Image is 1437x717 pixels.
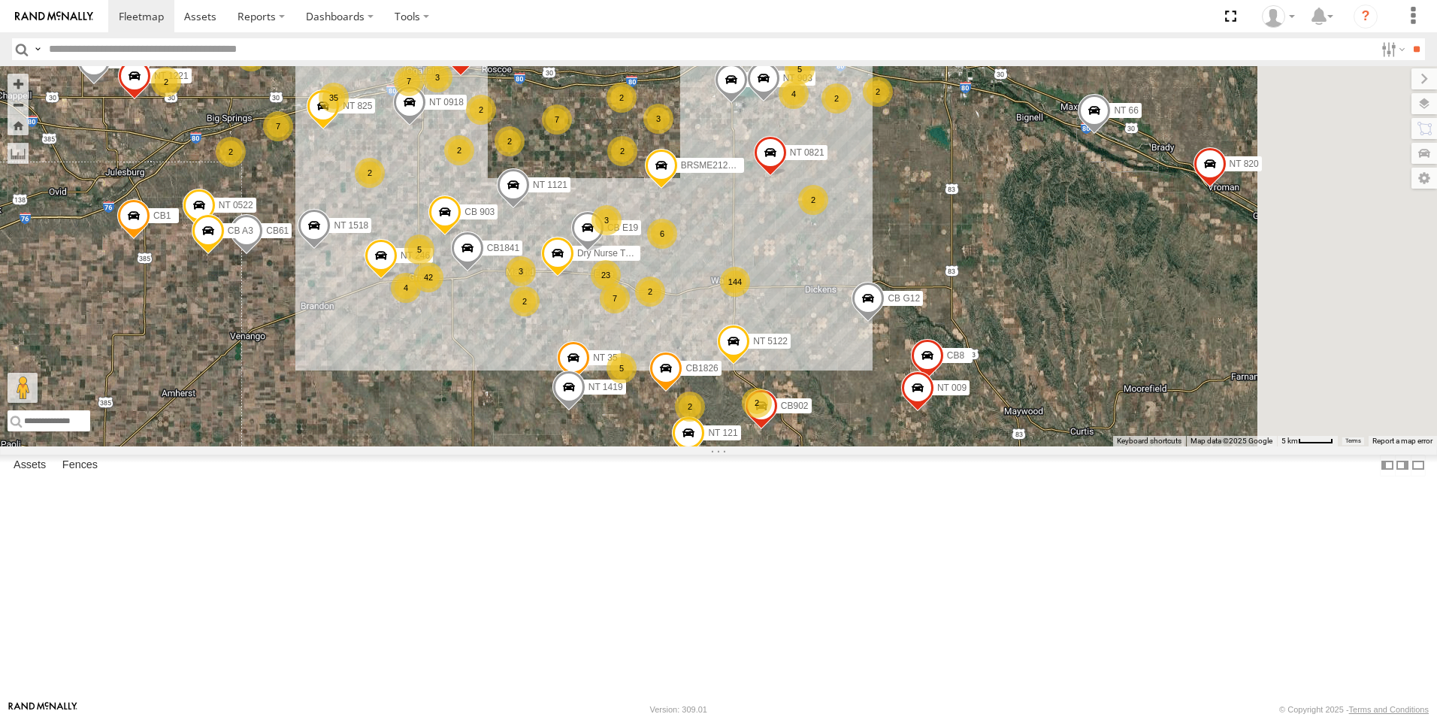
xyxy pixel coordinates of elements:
span: NT 0821 [790,147,824,158]
span: NT 903 [783,73,812,83]
label: Fences [55,455,105,476]
div: 2 [444,135,474,165]
span: NT 66 [1114,106,1138,116]
span: CB A3 [228,225,253,236]
label: Hide Summary Table [1411,455,1426,476]
div: 2 [355,158,385,188]
span: CB1 [153,210,171,221]
div: Version: 309.01 [650,705,707,714]
span: Map data ©2025 Google [1190,437,1272,445]
span: NT 009 [937,383,967,394]
div: 23 [591,260,621,290]
button: Zoom in [8,74,29,94]
div: 2 [821,83,852,113]
div: 5 [607,353,637,383]
a: Visit our Website [8,702,77,717]
span: CB1826 [685,363,718,374]
div: 2 [151,67,181,97]
div: 3 [422,62,452,92]
button: Zoom Home [8,115,29,135]
span: CB8 [947,351,964,362]
div: 2 [742,388,772,418]
label: Dock Summary Table to the Right [1395,455,1410,476]
span: CB 903 [464,207,495,217]
div: 2 [675,392,705,422]
span: NT 35 [593,352,617,363]
div: 2 [607,136,637,166]
div: 2 [635,277,665,307]
div: 4 [391,273,421,303]
div: 2 [466,95,496,125]
span: CB902 [781,401,809,411]
label: Map Settings [1411,168,1437,189]
div: 5 [785,54,815,84]
label: Search Filter Options [1375,38,1408,60]
span: CB1841 [487,244,519,254]
span: NT 0918 [429,97,464,107]
a: Terms (opens in new tab) [1345,438,1361,444]
span: Dry Nurse Trailer [577,249,646,259]
div: 3 [506,256,536,286]
span: NT 1221 [154,71,189,81]
div: 5 [404,234,434,265]
div: 3 [591,205,622,235]
div: 42 [413,262,443,292]
a: Report a map error [1372,437,1432,445]
div: 7 [600,283,630,313]
span: 5 km [1281,437,1298,445]
div: 4 [779,79,809,109]
span: NT 0522 [219,200,253,210]
span: NT 121 [708,428,737,438]
span: NT 1121 [533,180,567,190]
span: NT 1518 [334,221,368,231]
i: ? [1354,5,1378,29]
a: Terms and Conditions [1349,705,1429,714]
div: 35 [319,83,349,113]
div: 2 [607,83,637,113]
span: NT 246 [401,250,430,261]
div: 7 [394,66,424,96]
div: 2 [798,185,828,215]
div: Al Bahnsen [1257,5,1300,28]
div: 3 [643,104,673,134]
span: NT 1419 [588,382,623,392]
span: NT 825 [343,101,372,111]
div: 144 [720,267,750,297]
div: 2 [863,77,893,107]
div: 7 [542,104,572,135]
label: Dock Summary Table to the Left [1380,455,1395,476]
span: CB E19 [607,222,638,233]
button: Drag Pegman onto the map to open Street View [8,373,38,403]
span: CB61 [266,225,289,236]
img: rand-logo.svg [15,11,93,22]
div: 2 [495,126,525,156]
div: © Copyright 2025 - [1279,705,1429,714]
span: NT 820 [1230,159,1259,169]
label: Search Query [32,38,44,60]
button: Zoom out [8,94,29,115]
div: 2 [510,286,540,316]
span: NT 5122 [753,336,788,346]
label: Measure [8,143,29,164]
div: 2 [216,137,246,167]
div: 7 [263,111,293,141]
button: Keyboard shortcuts [1117,436,1181,446]
button: Map Scale: 5 km per 43 pixels [1277,436,1338,446]
div: 6 [647,219,677,249]
label: Assets [6,455,53,476]
span: BRSME21213419025970 [681,161,783,171]
span: CB G12 [888,294,920,304]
